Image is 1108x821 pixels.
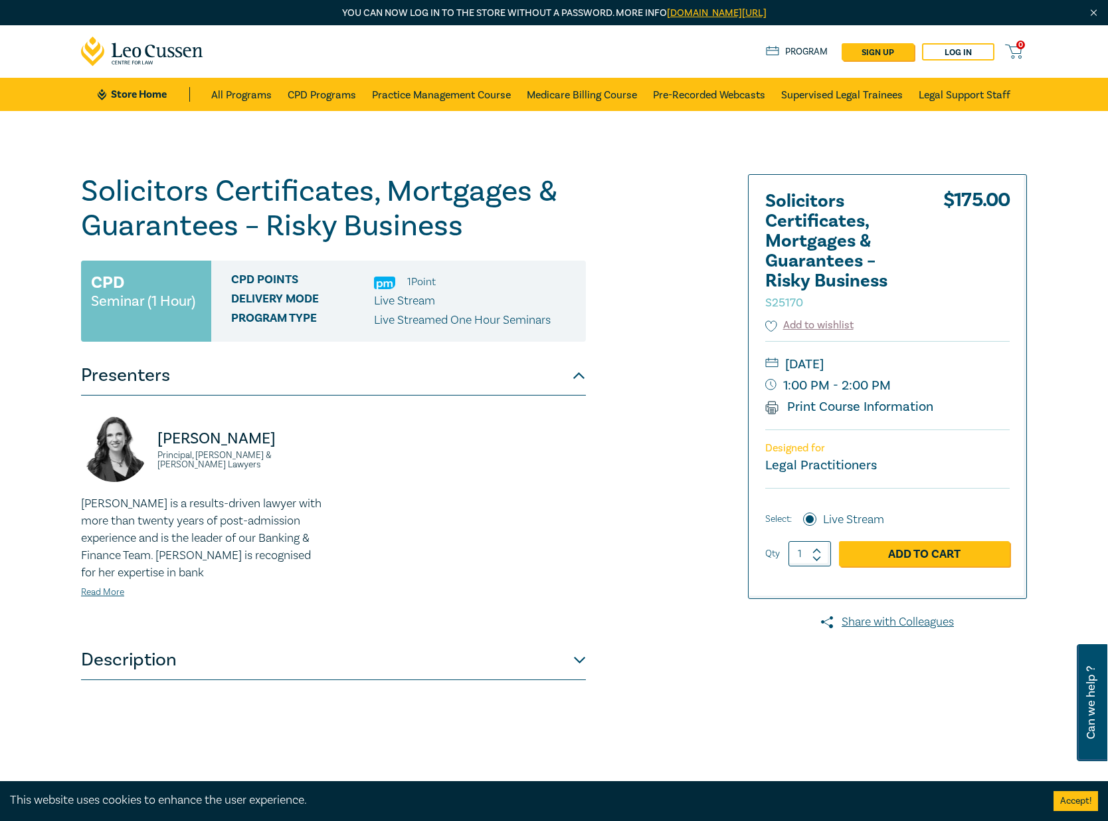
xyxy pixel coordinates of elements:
[842,43,914,60] a: sign up
[407,273,436,291] li: 1 Point
[98,87,190,102] a: Store Home
[823,511,884,528] label: Live Stream
[765,442,1010,455] p: Designed for
[748,614,1027,631] a: Share with Colleagues
[765,398,933,415] a: Print Course Information
[157,451,325,469] small: Principal, [PERSON_NAME] & [PERSON_NAME] Lawyers
[81,174,586,243] h1: Solicitors Certificates, Mortgages & Guarantees – Risky Business
[1085,652,1097,753] span: Can we help ?
[91,271,124,294] h3: CPD
[211,78,272,111] a: All Programs
[765,546,780,561] label: Qty
[922,43,994,60] a: Log in
[374,312,551,329] p: Live Streamed One Hour Seminars
[919,78,1010,111] a: Legal Support Staff
[231,273,374,291] span: CPD Points
[91,294,195,308] small: Seminar (1 Hour)
[765,295,803,310] small: S25170
[81,640,586,680] button: Description
[81,415,147,482] img: https://s3.ap-southeast-2.amazonaws.com/leo-cussen-store-production-content/Contacts/Shelley%20Na...
[788,541,831,566] input: 1
[374,277,395,289] img: Practice Management & Business Skills
[231,293,374,310] span: Delivery Mode
[527,78,637,111] a: Medicare Billing Course
[288,78,356,111] a: CPD Programs
[81,495,325,582] p: [PERSON_NAME] is a results-driven lawyer with more than twenty years of post-admission experience...
[231,312,374,329] span: Program type
[766,45,828,59] a: Program
[765,457,877,474] small: Legal Practitioners
[653,78,765,111] a: Pre-Recorded Webcasts
[374,293,435,308] span: Live Stream
[667,7,767,19] a: [DOMAIN_NAME][URL]
[765,191,911,311] h2: Solicitors Certificates, Mortgages & Guarantees – Risky Business
[765,512,792,527] span: Select:
[765,354,1010,375] small: [DATE]
[943,191,1010,318] div: $ 175.00
[1016,41,1025,49] span: 0
[372,78,511,111] a: Practice Management Course
[1054,791,1098,811] button: Accept cookies
[765,318,854,333] button: Add to wishlist
[81,356,586,396] button: Presenters
[81,586,124,598] a: Read More
[1088,7,1099,19] img: Close
[765,375,1010,396] small: 1:00 PM - 2:00 PM
[781,78,903,111] a: Supervised Legal Trainees
[10,792,1034,809] div: This website uses cookies to enhance the user experience.
[839,541,1010,566] a: Add to Cart
[157,428,325,449] p: [PERSON_NAME]
[81,6,1027,21] p: You can now log in to the store without a password. More info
